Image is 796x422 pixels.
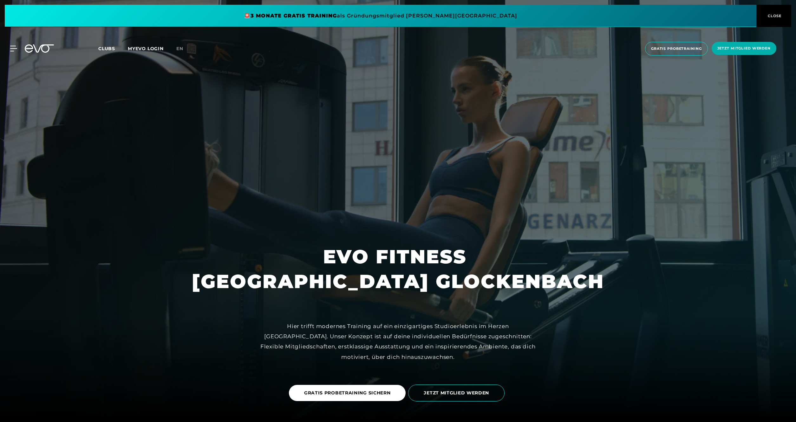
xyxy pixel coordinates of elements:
div: Hier trifft modernes Training auf ein einzigartiges Studioerlebnis im Herzen [GEOGRAPHIC_DATA]. U... [255,321,541,362]
span: JETZT MITGLIED WERDEN [424,390,489,396]
a: Clubs [98,45,128,51]
span: CLOSE [766,13,782,19]
span: Jetzt Mitglied werden [717,46,771,51]
span: Clubs [98,46,115,51]
a: Jetzt Mitglied werden [710,42,778,56]
span: GRATIS PROBETRAINING SICHERN [304,390,391,396]
button: CLOSE [756,5,791,27]
h1: EVO FITNESS [GEOGRAPHIC_DATA] GLOCKENBACH [192,244,604,294]
a: JETZT MITGLIED WERDEN [408,380,507,406]
a: Gratis Probetraining [643,42,710,56]
a: en [176,45,191,52]
span: en [176,46,183,51]
a: MYEVO LOGIN [128,46,164,51]
a: GRATIS PROBETRAINING SICHERN [289,380,408,406]
span: Gratis Probetraining [651,46,702,51]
